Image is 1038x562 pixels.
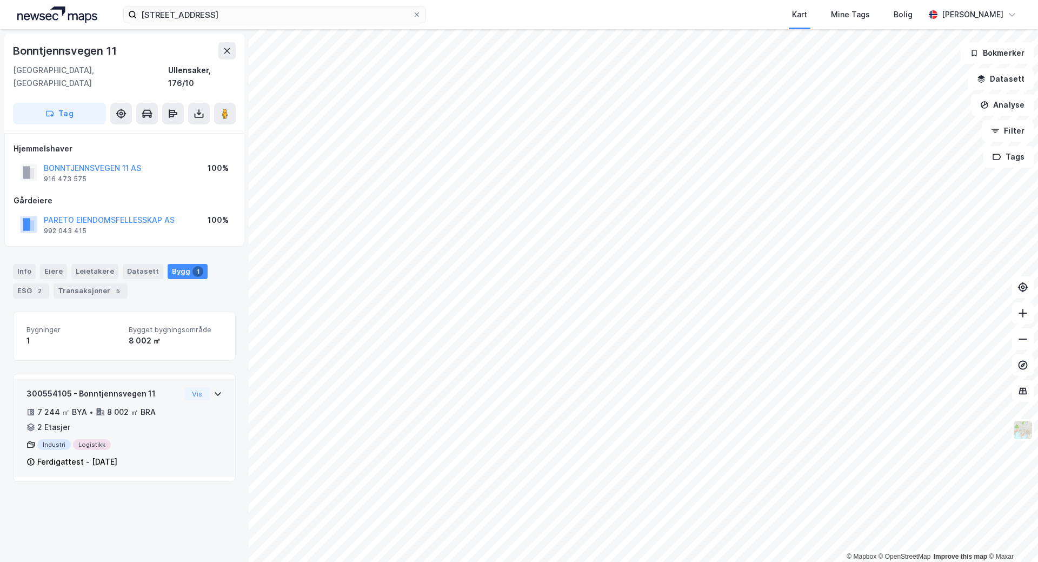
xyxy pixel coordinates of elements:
[961,42,1034,64] button: Bokmerker
[984,510,1038,562] iframe: Chat Widget
[37,421,70,434] div: 2 Etasjer
[934,553,987,560] a: Improve this map
[13,103,106,124] button: Tag
[168,64,236,90] div: Ullensaker, 176/10
[44,175,86,183] div: 916 473 575
[185,387,209,400] button: Vis
[971,94,1034,116] button: Analyse
[831,8,870,21] div: Mine Tags
[208,162,229,175] div: 100%
[26,325,120,334] span: Bygninger
[13,42,118,59] div: Bonntjennsvegen 11
[137,6,412,23] input: Søk på adresse, matrikkel, gårdeiere, leietakere eller personer
[942,8,1003,21] div: [PERSON_NAME]
[112,286,123,296] div: 5
[37,406,87,419] div: 7 244 ㎡ BYA
[879,553,931,560] a: OpenStreetMap
[192,266,203,277] div: 1
[17,6,97,23] img: logo.a4113a55bc3d86da70a041830d287a7e.svg
[982,120,1034,142] button: Filter
[1013,420,1033,440] img: Z
[44,227,86,235] div: 992 043 415
[37,455,117,468] div: Ferdigattest - [DATE]
[894,8,913,21] div: Bolig
[847,553,876,560] a: Mapbox
[54,283,128,299] div: Transaksjoner
[208,214,229,227] div: 100%
[71,264,118,279] div: Leietakere
[107,406,156,419] div: 8 002 ㎡ BRA
[34,286,45,296] div: 2
[13,264,36,279] div: Info
[168,264,208,279] div: Bygg
[14,194,235,207] div: Gårdeiere
[968,68,1034,90] button: Datasett
[123,264,163,279] div: Datasett
[983,146,1034,168] button: Tags
[129,325,222,334] span: Bygget bygningsområde
[13,64,168,90] div: [GEOGRAPHIC_DATA], [GEOGRAPHIC_DATA]
[26,334,120,347] div: 1
[40,264,67,279] div: Eiere
[129,334,222,347] div: 8 002 ㎡
[89,408,94,416] div: •
[14,142,235,155] div: Hjemmelshaver
[792,8,807,21] div: Kart
[26,387,181,400] div: 300554105 - Bonntjennsvegen 11
[13,283,49,299] div: ESG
